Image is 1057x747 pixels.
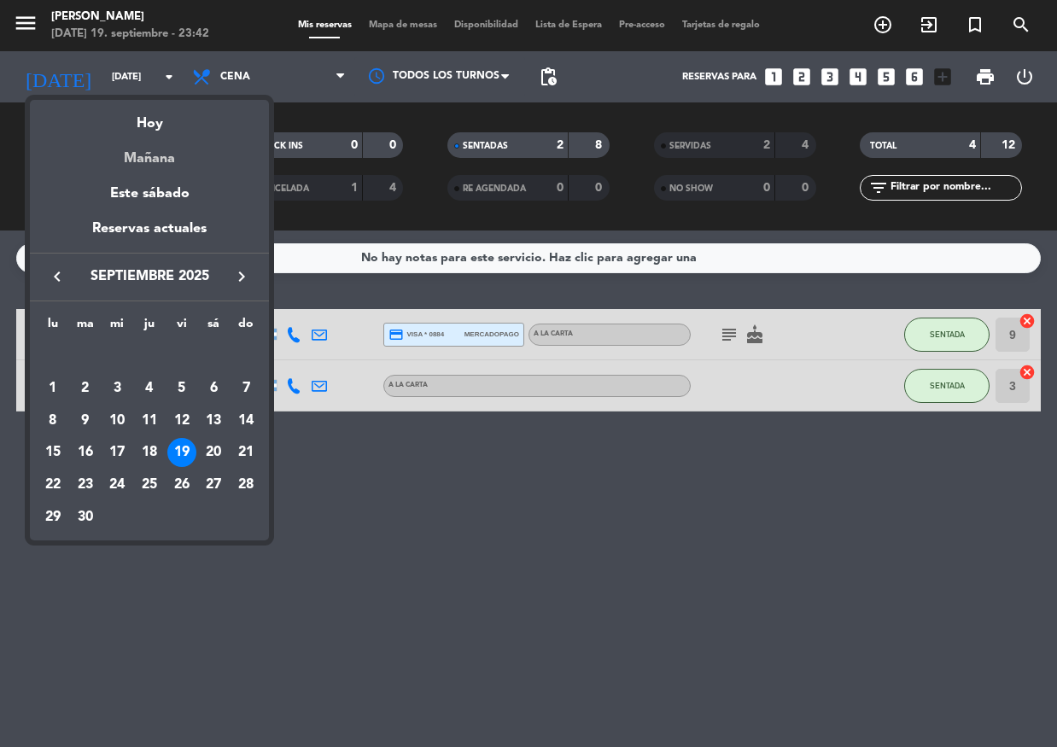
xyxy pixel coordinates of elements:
[37,372,69,405] td: 1 de septiembre de 2025
[37,501,69,534] td: 29 de septiembre de 2025
[198,436,231,469] td: 20 de septiembre de 2025
[38,470,67,499] div: 22
[230,372,262,405] td: 7 de septiembre de 2025
[135,470,164,499] div: 25
[69,405,102,437] td: 9 de septiembre de 2025
[102,470,131,499] div: 24
[38,503,67,532] div: 29
[73,266,226,288] span: septiembre 2025
[71,503,100,532] div: 30
[199,470,228,499] div: 27
[101,405,133,437] td: 10 de septiembre de 2025
[166,436,198,469] td: 19 de septiembre de 2025
[133,372,166,405] td: 4 de septiembre de 2025
[37,340,262,372] td: SEP.
[102,406,131,435] div: 10
[69,469,102,501] td: 23 de septiembre de 2025
[30,100,269,135] div: Hoy
[166,469,198,501] td: 26 de septiembre de 2025
[69,436,102,469] td: 16 de septiembre de 2025
[231,438,260,467] div: 21
[230,436,262,469] td: 21 de septiembre de 2025
[226,266,257,288] button: keyboard_arrow_right
[38,438,67,467] div: 15
[69,314,102,341] th: martes
[167,470,196,499] div: 26
[102,374,131,403] div: 3
[101,469,133,501] td: 24 de septiembre de 2025
[199,438,228,467] div: 20
[38,406,67,435] div: 8
[101,372,133,405] td: 3 de septiembre de 2025
[198,372,231,405] td: 6 de septiembre de 2025
[231,266,252,287] i: keyboard_arrow_right
[69,501,102,534] td: 30 de septiembre de 2025
[231,406,260,435] div: 14
[30,218,269,253] div: Reservas actuales
[30,135,269,170] div: Mañana
[133,314,166,341] th: jueves
[166,405,198,437] td: 12 de septiembre de 2025
[47,266,67,287] i: keyboard_arrow_left
[37,436,69,469] td: 15 de septiembre de 2025
[231,470,260,499] div: 28
[198,314,231,341] th: sábado
[133,436,166,469] td: 18 de septiembre de 2025
[71,438,100,467] div: 16
[166,372,198,405] td: 5 de septiembre de 2025
[230,314,262,341] th: domingo
[198,405,231,437] td: 13 de septiembre de 2025
[135,374,164,403] div: 4
[135,438,164,467] div: 18
[231,374,260,403] div: 7
[230,405,262,437] td: 14 de septiembre de 2025
[71,470,100,499] div: 23
[199,374,228,403] div: 6
[37,314,69,341] th: lunes
[167,438,196,467] div: 19
[230,469,262,501] td: 28 de septiembre de 2025
[133,469,166,501] td: 25 de septiembre de 2025
[102,438,131,467] div: 17
[133,405,166,437] td: 11 de septiembre de 2025
[71,406,100,435] div: 9
[198,469,231,501] td: 27 de septiembre de 2025
[199,406,228,435] div: 13
[166,314,198,341] th: viernes
[101,436,133,469] td: 17 de septiembre de 2025
[167,374,196,403] div: 5
[37,405,69,437] td: 8 de septiembre de 2025
[71,374,100,403] div: 2
[69,372,102,405] td: 2 de septiembre de 2025
[167,406,196,435] div: 12
[37,469,69,501] td: 22 de septiembre de 2025
[135,406,164,435] div: 11
[38,374,67,403] div: 1
[30,170,269,218] div: Este sábado
[42,266,73,288] button: keyboard_arrow_left
[101,314,133,341] th: miércoles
